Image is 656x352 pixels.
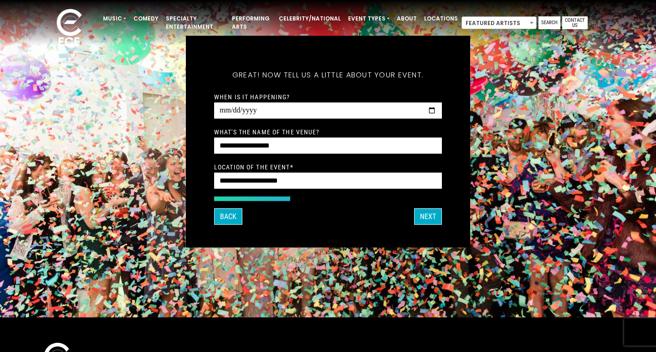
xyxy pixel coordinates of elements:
a: Locations [420,11,461,26]
span: Featured Artists [461,16,537,29]
a: Search [538,16,560,29]
a: Comedy [130,11,162,26]
a: Contact Us [562,16,588,29]
label: Location of the event [214,163,293,171]
h5: Great! Now tell us a little about your event. [214,58,442,91]
button: Next [414,208,442,224]
a: Celebrity/National [275,11,344,26]
a: Specialty Entertainment [162,11,228,35]
a: Performing Arts [228,11,275,35]
img: ece_new_logo_whitev2-1.png [46,6,92,51]
a: Music [99,11,130,26]
label: What's the name of the venue? [214,128,319,136]
a: Event Types [344,11,393,26]
label: When is it happening? [214,92,290,101]
button: Back [214,208,242,224]
span: Featured Artists [462,17,536,30]
a: About [393,11,420,26]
